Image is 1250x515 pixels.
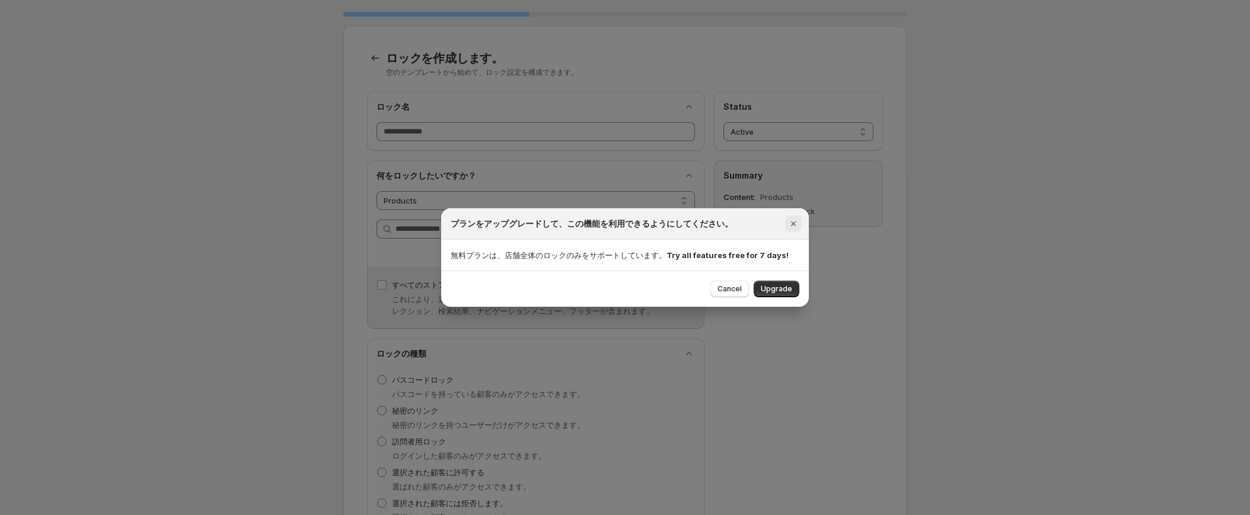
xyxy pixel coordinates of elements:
p: 無料プランは、店舗全体のロックのみをサポートしています。 [451,249,799,261]
span: Cancel [718,284,742,294]
button: Upgrade [754,281,799,297]
h2: プランをアップグレードして、この機能を利用できるようにしてください。 [451,218,733,230]
strong: Try all features free for 7 days! [667,250,789,260]
button: Close [785,215,802,232]
button: Cancel [710,281,749,297]
span: Upgrade [761,284,792,294]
